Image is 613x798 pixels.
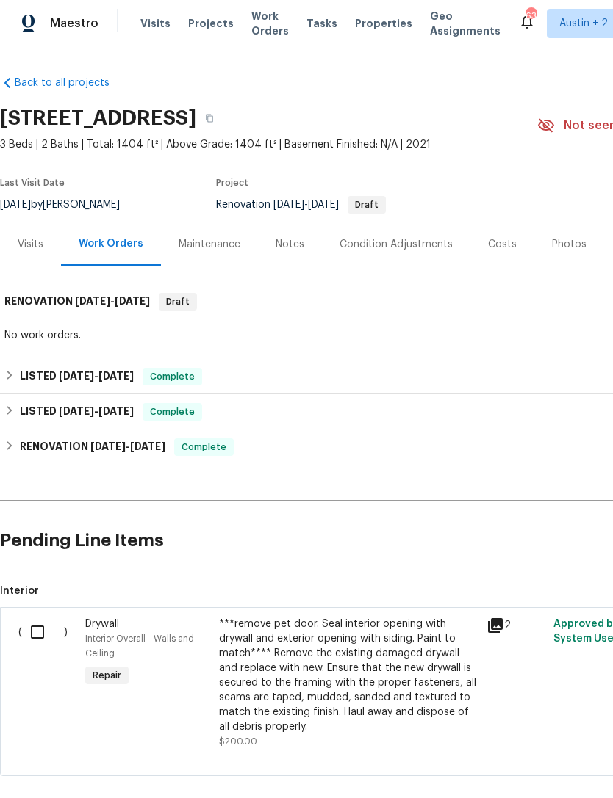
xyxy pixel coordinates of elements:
[75,296,150,306] span: -
[552,237,587,252] div: Photos
[273,200,304,210] span: [DATE]
[487,617,545,634] div: 2
[20,403,134,421] h6: LISTED
[196,105,223,131] button: Copy Address
[308,200,339,210] span: [DATE]
[273,200,339,210] span: -
[488,237,517,252] div: Costs
[75,296,110,306] span: [DATE]
[355,16,412,31] span: Properties
[87,668,127,683] span: Repair
[276,237,304,252] div: Notes
[4,293,150,311] h6: RENOVATION
[85,619,119,629] span: Drywall
[90,441,165,451] span: -
[160,294,196,309] span: Draft
[526,9,536,23] div: 63
[18,237,43,252] div: Visits
[349,200,384,209] span: Draft
[430,9,501,38] span: Geo Assignments
[340,237,453,252] div: Condition Adjustments
[59,406,94,416] span: [DATE]
[144,405,201,419] span: Complete
[59,371,94,381] span: [DATE]
[20,368,134,385] h6: LISTED
[188,16,234,31] span: Projects
[216,200,386,210] span: Renovation
[98,371,134,381] span: [DATE]
[59,406,134,416] span: -
[50,16,98,31] span: Maestro
[219,617,478,734] div: ***remove pet door. Seal interior opening with drywall and exterior opening with siding. Paint to...
[85,634,194,658] span: Interior Overall - Walls and Ceiling
[20,438,165,456] h6: RENOVATION
[79,236,143,251] div: Work Orders
[306,18,337,29] span: Tasks
[179,237,240,252] div: Maintenance
[130,441,165,451] span: [DATE]
[90,441,126,451] span: [DATE]
[98,406,134,416] span: [DATE]
[219,737,257,746] span: $200.00
[14,612,81,753] div: ( )
[216,178,248,187] span: Project
[176,440,232,454] span: Complete
[144,369,201,384] span: Complete
[59,371,134,381] span: -
[140,16,171,31] span: Visits
[115,296,150,306] span: [DATE]
[559,16,608,31] span: Austin + 2
[251,9,289,38] span: Work Orders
